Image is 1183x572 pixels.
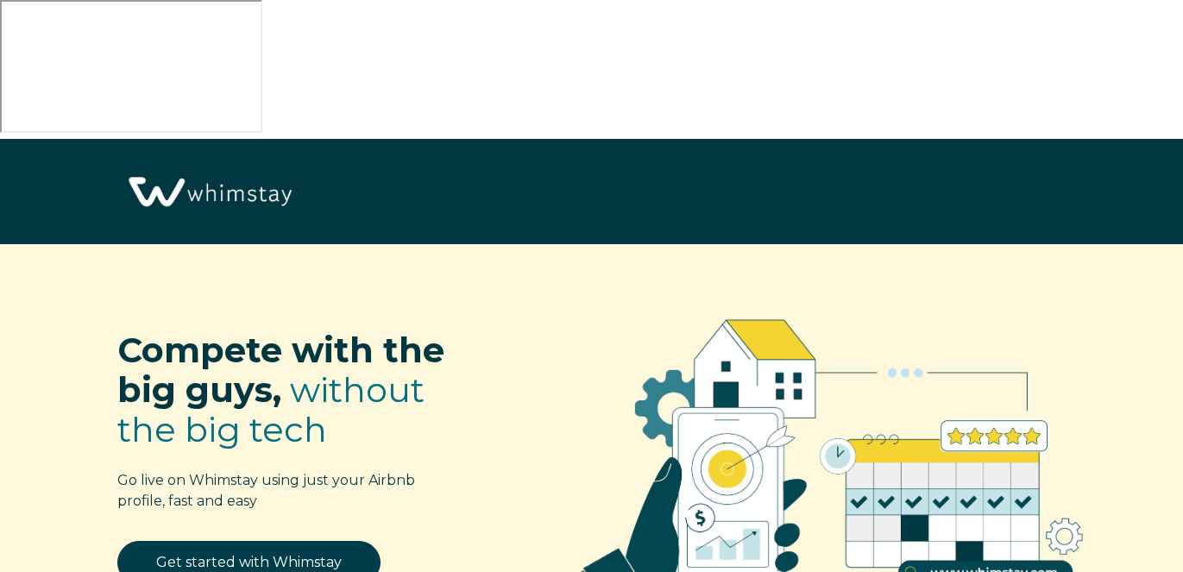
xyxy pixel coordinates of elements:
[117,329,444,411] span: Compete with the big guys,
[117,368,425,450] span: without the big tech
[117,472,415,509] span: Go live on Whimstay using just your Airbnb profile, fast and easy
[121,148,297,238] img: Whimstay Logo-02 1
